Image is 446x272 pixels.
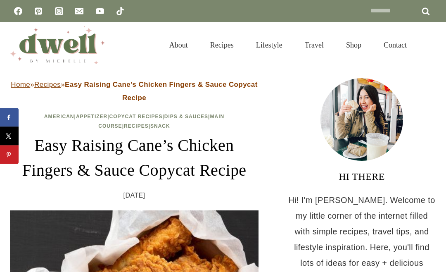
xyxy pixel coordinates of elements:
[199,31,245,60] a: Recipes
[11,81,258,102] span: » »
[92,3,108,19] a: YouTube
[71,3,88,19] a: Email
[112,3,128,19] a: TikTok
[10,133,259,183] h1: Easy Raising Cane’s Chicken Fingers & Sauce Copycat Recipe
[51,3,67,19] a: Instagram
[65,81,258,102] strong: Easy Raising Cane’s Chicken Fingers & Sauce Copycat Recipe
[294,31,335,60] a: Travel
[76,114,107,119] a: Appetizer
[34,81,61,88] a: Recipes
[372,31,418,60] a: Contact
[10,3,26,19] a: Facebook
[422,38,436,52] button: View Search Form
[109,114,163,119] a: Copycat Recipes
[158,31,418,60] nav: Primary Navigation
[124,123,149,129] a: Recipes
[150,123,170,129] a: Snack
[164,114,208,119] a: Dips & Sauces
[11,81,30,88] a: Home
[44,114,74,119] a: American
[30,3,47,19] a: Pinterest
[158,31,199,60] a: About
[123,189,145,202] time: [DATE]
[98,114,224,129] a: Main Course
[245,31,294,60] a: Lifestyle
[335,31,372,60] a: Shop
[44,114,224,129] span: | | | | | |
[287,169,436,184] h3: HI THERE
[10,26,105,64] img: DWELL by michelle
